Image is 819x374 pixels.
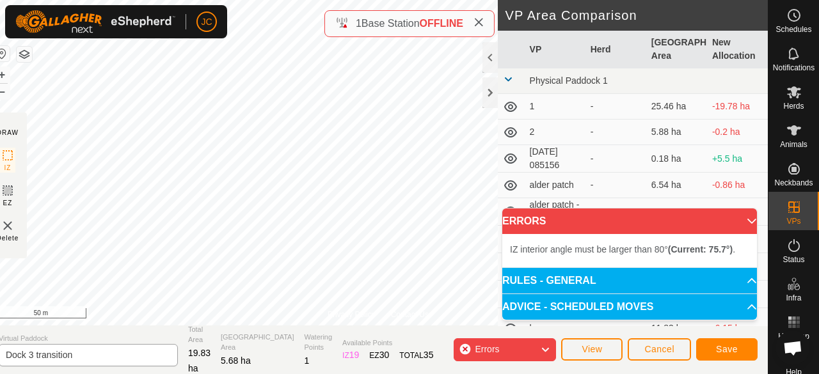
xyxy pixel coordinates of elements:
div: Open chat [775,331,810,365]
div: EZ [369,348,389,362]
span: Infra [786,294,801,302]
div: IZ [342,348,359,362]
button: Cancel [628,338,691,361]
td: 6.54 ha [646,173,707,198]
button: Save [696,338,758,361]
div: - [591,152,641,166]
td: 1 [525,94,585,120]
a: Privacy Policy [328,309,376,320]
p-accordion-content: ERRORS [502,234,757,267]
span: 30 [379,350,390,360]
span: JC [201,15,212,29]
td: -0.2 ha [707,120,768,145]
b: (Current: 75.7°) [668,244,733,254]
div: - [591,178,641,192]
span: 1 [305,355,310,366]
span: OFFLINE [420,18,463,29]
td: +5.5 ha [707,145,768,173]
td: [DATE] 085156 [525,145,585,173]
td: -0.86 ha [707,173,768,198]
span: ERRORS [502,216,546,226]
span: Notifications [773,64,815,72]
span: View [582,344,602,354]
span: Watering Points [305,332,333,353]
span: ADVICE - SCHEDULED MOVES [502,302,653,312]
span: IZ interior angle must be larger than 80° . [510,244,735,254]
span: [GEOGRAPHIC_DATA] Area [221,332,294,353]
p-accordion-header: ADVICE - SCHEDULED MOVES [502,294,757,320]
td: -3.56 ha [707,198,768,226]
span: Schedules [775,26,811,33]
img: Gallagher Logo [15,10,175,33]
td: 0.18 ha [646,145,707,173]
span: Total Area [188,324,211,345]
span: VPs [786,217,800,225]
td: 5.88 ha [646,120,707,145]
span: Heatmap [778,332,809,340]
button: View [561,338,623,361]
th: VP [525,31,585,68]
span: Physical Paddock 1 [530,75,608,86]
span: Cancel [644,344,674,354]
div: - [591,205,641,219]
span: EZ [3,198,13,208]
th: Herd [585,31,646,68]
div: - [591,125,641,139]
th: [GEOGRAPHIC_DATA] Area [646,31,707,68]
button: Map Layers [17,47,32,62]
td: 9.24 ha [646,198,707,226]
h2: VP Area Comparison [505,8,768,23]
span: Status [783,256,804,263]
span: 35 [424,350,434,360]
td: -19.78 ha [707,94,768,120]
span: Animals [780,141,807,148]
span: Save [716,344,738,354]
div: - [591,100,641,113]
span: 19.83 ha [188,348,211,373]
p-accordion-header: RULES - GENERAL [502,268,757,293]
span: Neckbands [774,179,813,187]
span: Herds [783,102,804,110]
a: Contact Us [391,309,429,320]
td: 2 [525,120,585,145]
span: 5.68 ha [221,355,251,366]
span: 1 [356,18,362,29]
span: Available Points [342,338,433,348]
p-accordion-header: ERRORS [502,208,757,234]
td: 25.46 ha [646,94,707,120]
div: - [591,322,641,335]
span: IZ [4,163,11,173]
span: Errors [475,344,499,354]
span: RULES - GENERAL [502,276,596,286]
span: Base Station [362,18,420,29]
span: 19 [349,350,360,360]
div: TOTAL [399,348,433,362]
th: New Allocation [707,31,768,68]
td: alder patch - move [525,198,585,226]
td: alder patch [525,173,585,198]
